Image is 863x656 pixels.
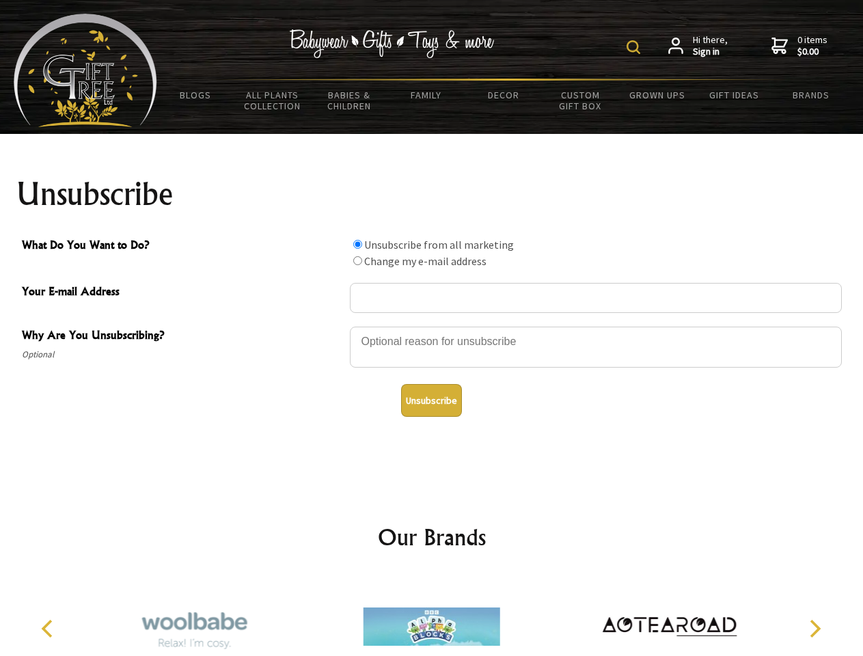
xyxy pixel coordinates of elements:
[799,614,830,644] button: Next
[542,81,619,120] a: Custom Gift Box
[22,327,343,346] span: Why Are You Unsubscribing?
[22,346,343,363] span: Optional
[16,178,847,210] h1: Unsubscribe
[668,34,728,58] a: Hi there,Sign in
[290,29,495,58] img: Babywear - Gifts - Toys & more
[350,283,842,313] input: Your E-mail Address
[693,46,728,58] strong: Sign in
[627,40,640,54] img: product search
[696,81,773,109] a: Gift Ideas
[773,81,850,109] a: Brands
[234,81,312,120] a: All Plants Collection
[157,81,234,109] a: BLOGS
[364,254,487,268] label: Change my e-mail address
[797,33,827,58] span: 0 items
[771,34,827,58] a: 0 items$0.00
[353,256,362,265] input: What Do You Want to Do?
[353,240,362,249] input: What Do You Want to Do?
[401,384,462,417] button: Unsubscribe
[22,283,343,303] span: Your E-mail Address
[618,81,696,109] a: Grown Ups
[27,521,836,553] h2: Our Brands
[388,81,465,109] a: Family
[465,81,542,109] a: Decor
[693,34,728,58] span: Hi there,
[34,614,64,644] button: Previous
[311,81,388,120] a: Babies & Children
[364,238,514,251] label: Unsubscribe from all marketing
[14,14,157,127] img: Babyware - Gifts - Toys and more...
[350,327,842,368] textarea: Why Are You Unsubscribing?
[22,236,343,256] span: What Do You Want to Do?
[797,46,827,58] strong: $0.00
